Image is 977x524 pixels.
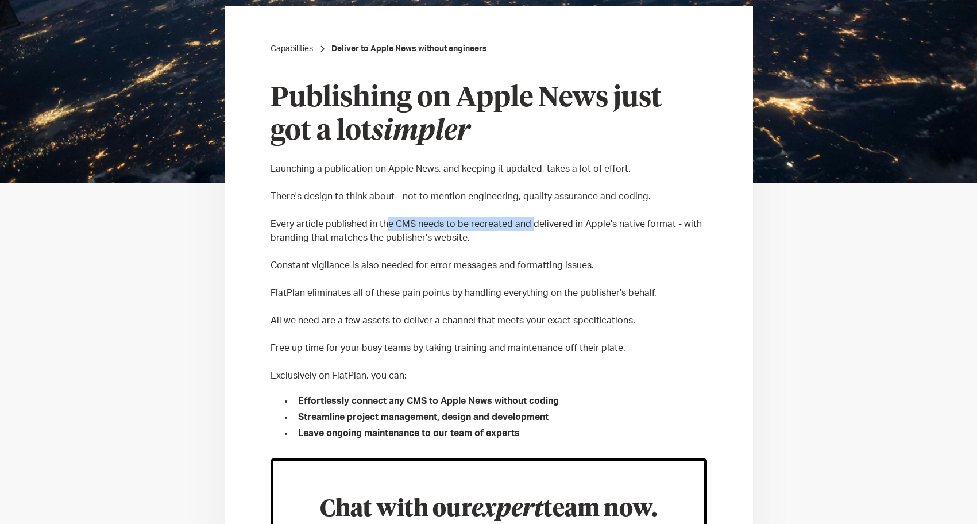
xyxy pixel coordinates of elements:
[294,410,707,424] li: Streamline project management, design and development
[472,498,543,521] em: expert
[271,82,707,148] h2: Publishing on Apple News just got a lot
[271,43,313,55] a: Capabilities
[271,217,707,245] p: Every article published in the CMS needs to be recreated and delivered in Apple's native format -...
[372,118,470,145] em: simpler
[271,148,707,162] p: ‍
[271,286,707,300] p: FlatPlan eliminates all of these pain points by handling everything on the publisher's behalf.
[271,341,707,355] p: Free up time for your busy teams by taking training and maintenance off their plate.
[331,43,487,55] a: Deliver to Apple News without engineers
[271,190,707,203] p: There's design to think about - not to mention engineering, quality assurance and coding.
[271,327,707,341] p: ‍
[271,355,707,369] p: ‍
[271,369,707,383] p: Exclusively on FlatPlan, you can:
[271,259,707,272] p: Constant vigilance is also needed for error messages and formatting issues.
[271,300,707,314] p: ‍
[271,245,707,259] p: ‍
[271,314,707,327] p: All we need are a few assets to deliver a channel that meets your exact specifications.
[308,496,670,523] h3: Chat with our team now.
[294,394,707,408] li: Effortlessly connect any CMS to Apple News without coding
[271,176,707,190] p: ‍
[271,272,707,286] p: ‍
[294,426,707,440] li: Leave ongoing maintenance to our team of experts
[271,203,707,217] p: ‍
[271,162,707,176] p: Launching a publication on Apple News, and keeping it updated, takes a lot of effort.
